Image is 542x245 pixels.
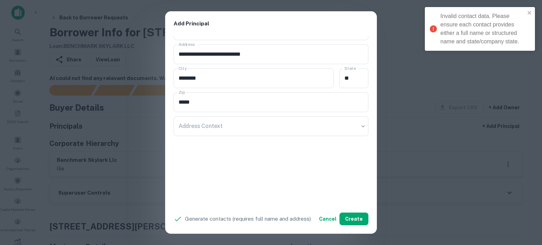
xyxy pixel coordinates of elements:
[440,12,525,46] div: Invalid contact data. Please ensure each contact provides either a full name or structured name a...
[179,89,185,95] label: Zip
[339,213,368,225] button: Create
[165,11,377,36] h2: Add Principal
[179,41,195,47] label: Address
[179,65,187,71] label: City
[507,189,542,222] iframe: Chat Widget
[174,116,368,136] div: ​
[344,65,356,71] label: State
[316,213,339,225] button: Cancel
[527,10,532,17] button: close
[185,215,311,223] p: Generate contacts (requires full name and address)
